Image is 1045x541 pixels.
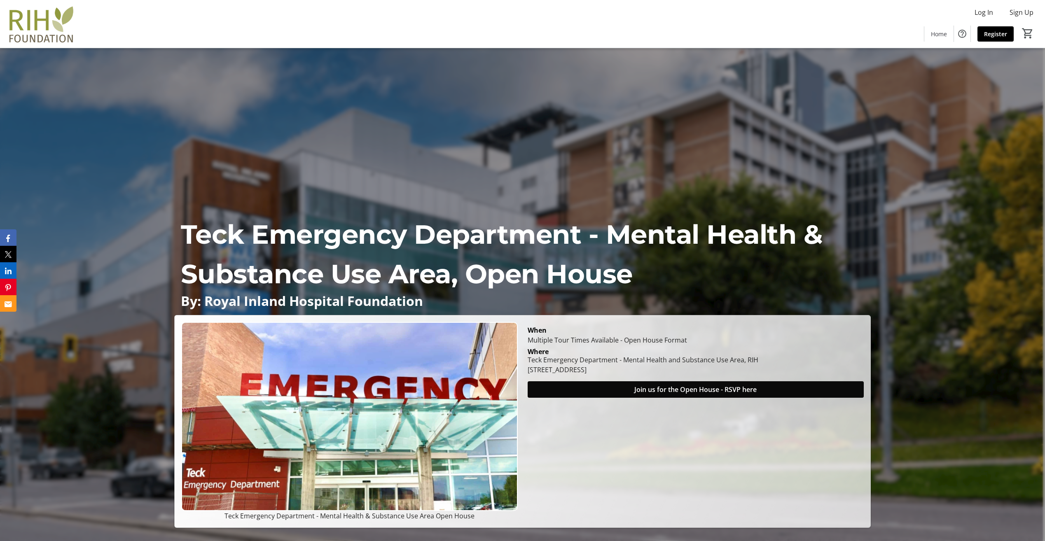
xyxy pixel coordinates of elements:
[1020,26,1035,41] button: Cart
[975,7,993,17] span: Log In
[984,30,1007,38] span: Register
[954,26,970,42] button: Help
[5,3,78,44] img: Royal Inland Hospital Foundation 's Logo
[1003,6,1040,19] button: Sign Up
[924,26,954,42] a: Home
[528,335,864,345] div: Multiple Tour Times Available - Open House Format
[528,365,758,375] div: [STREET_ADDRESS]
[181,215,864,294] p: Teck Emergency Department - Mental Health & Substance Use Area, Open House
[181,322,518,511] img: Campaign CTA Media Photo
[528,348,549,355] div: Where
[528,381,864,398] button: Join us for the Open House - RSVP here
[634,385,757,394] span: Join us for the Open House - RSVP here
[931,30,947,38] span: Home
[968,6,1000,19] button: Log In
[528,325,547,335] div: When
[528,355,758,365] div: Teck Emergency Department - Mental Health and Substance Use Area, RIH
[977,26,1014,42] a: Register
[1010,7,1033,17] span: Sign Up
[181,294,864,308] p: By: Royal Inland Hospital Foundation
[181,511,518,521] p: Teck Emergency Department - Mental Health & Substance Use Area Open House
